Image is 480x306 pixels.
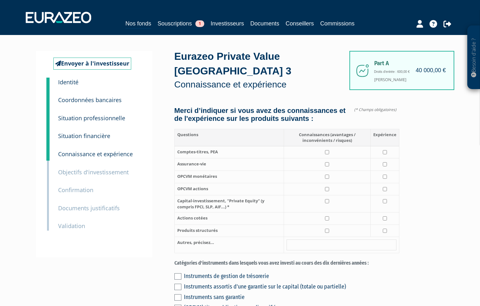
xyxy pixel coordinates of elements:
[58,204,120,212] small: Documents justificatifs
[58,78,78,86] small: Identité
[320,19,355,28] a: Commissions
[174,183,284,195] th: OPCVM actions
[174,129,284,146] th: Questions
[58,150,133,158] small: Connaissance et expérience
[174,212,284,225] th: Actions cotées
[58,96,122,104] small: Coordonnées bancaires
[174,146,284,158] th: Comptes-titres, PEA
[184,272,399,281] div: Instruments de gestion de trésorerie
[58,186,93,194] small: Confirmation
[374,70,444,73] h6: Droits d'entrée : 600,00 €
[174,49,349,91] div: Eurazeo Private Value [GEOGRAPHIC_DATA] 3
[58,114,125,122] small: Situation professionnelle
[184,282,399,291] div: Instruments assortis d'une garantie sur le capital (totale ou partielle)
[174,225,284,237] th: Produits structurés
[184,293,399,302] div: Instruments sans garantie
[174,158,284,171] th: Assurance-vie
[46,141,50,161] a: 5
[46,105,50,125] a: 3
[46,78,50,90] a: 1
[470,29,477,86] p: Besoin d'aide ?
[250,19,279,28] a: Documents
[125,19,151,29] a: Nos fonds
[53,58,131,70] a: Envoyer à l'investisseur
[416,67,446,74] h4: 40 000,00 €
[174,195,284,212] th: Capital-investissement, "Private Equity" (y compris FPCI, SLP, AIF...) *
[26,12,91,23] img: 1732889491-logotype_eurazeo_blanc_rvb.png
[349,51,454,90] div: [PERSON_NAME]
[158,19,204,28] a: Souscriptions1
[58,222,85,230] small: Validation
[284,129,370,146] th: Connaissances (avantages / inconvénients / risques)
[195,20,204,27] span: 1
[46,123,50,143] a: 4
[174,107,399,122] h4: Merci d’indiquer si vous avez des connaissances et de l'expérience sur les produits suivants :
[286,19,314,28] a: Conseillers
[370,129,399,146] th: Expérience
[374,60,444,67] span: Part A
[354,107,399,112] span: (* Champs obligatoires)
[174,260,399,267] label: Catégories d'instruments dans lesquels vous avez investi au cours des dix dernières années :
[58,168,129,176] small: Objectifs d'investissement
[58,132,110,140] small: Situation financière
[174,237,284,253] th: Autres, précisez...
[211,19,244,28] a: Investisseurs
[174,78,349,91] p: Connaissance et expérience
[174,171,284,183] th: OPCVM monétaires
[46,87,50,107] a: 2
